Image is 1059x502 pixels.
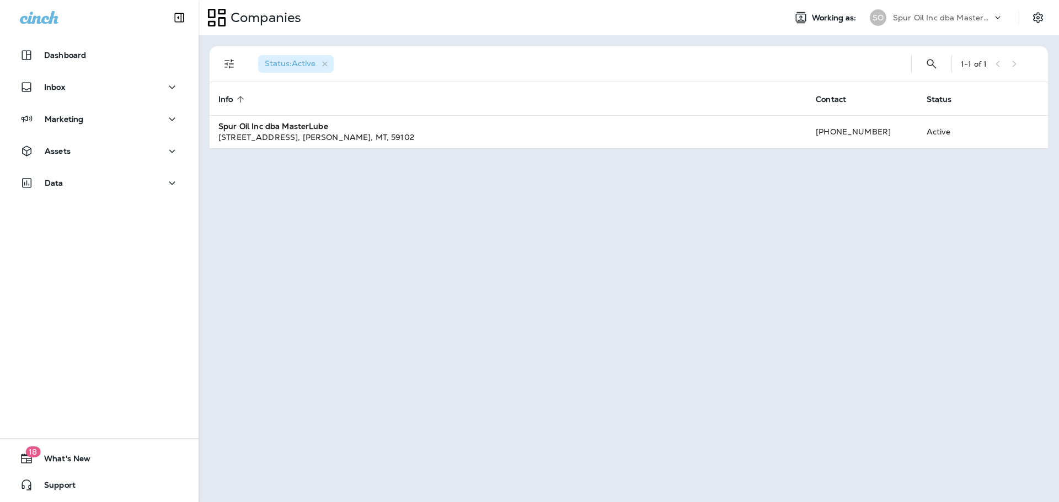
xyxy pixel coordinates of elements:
[961,60,987,68] div: 1 - 1 of 1
[11,44,188,66] button: Dashboard
[226,9,301,26] p: Companies
[11,140,188,162] button: Assets
[927,95,952,104] span: Status
[11,447,188,469] button: 18What's New
[258,55,334,73] div: Status:Active
[44,83,65,91] p: Inbox
[45,147,71,155] p: Assets
[25,446,40,457] span: 18
[218,53,240,75] button: Filters
[11,172,188,194] button: Data
[11,474,188,496] button: Support
[918,115,988,148] td: Active
[921,53,943,75] button: Search Companies
[11,76,188,98] button: Inbox
[1028,8,1048,28] button: Settings
[265,58,315,68] span: Status : Active
[218,121,328,131] strong: Spur Oil Inc dba MasterLube
[816,95,846,104] span: Contact
[45,179,63,187] p: Data
[33,454,90,467] span: What's New
[11,108,188,130] button: Marketing
[870,9,886,26] div: SO
[33,481,76,494] span: Support
[44,51,86,60] p: Dashboard
[893,13,992,22] p: Spur Oil Inc dba MasterLube
[218,132,798,143] div: [STREET_ADDRESS] , [PERSON_NAME] , MT , 59102
[816,94,860,104] span: Contact
[218,94,248,104] span: Info
[807,115,917,148] td: [PHONE_NUMBER]
[45,115,83,123] p: Marketing
[927,94,966,104] span: Status
[164,7,195,29] button: Collapse Sidebar
[812,13,859,23] span: Working as:
[218,95,233,104] span: Info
